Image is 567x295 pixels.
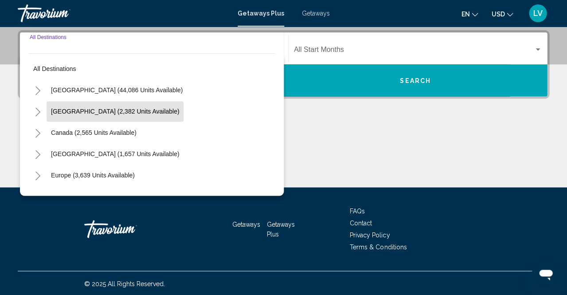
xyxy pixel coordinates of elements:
span: Europe (3,639 units available) [51,172,135,179]
button: Change currency [491,8,513,20]
button: [GEOGRAPHIC_DATA] (1,657 units available) [47,144,184,164]
a: Getaways Plus [267,220,295,237]
a: Getaways [302,10,330,17]
span: All destinations [33,65,76,72]
a: Travorium [18,4,229,22]
button: Toggle Europe (3,639 units available) [29,166,47,184]
a: Travorium [84,216,173,242]
a: Contact [350,219,372,226]
button: All destinations [29,59,275,79]
span: [GEOGRAPHIC_DATA] (1,657 units available) [51,150,179,157]
button: Toggle Australia (189 units available) [29,188,47,205]
button: [GEOGRAPHIC_DATA] (2,382 units available) [47,101,184,122]
button: User Menu [526,4,549,23]
button: Europe (3,639 units available) [47,165,139,185]
button: Toggle Canada (2,565 units available) [29,124,47,142]
a: Getaways [232,220,260,228]
button: Toggle Caribbean & Atlantic Islands (1,657 units available) [29,145,47,163]
button: Change language [461,8,478,20]
span: [GEOGRAPHIC_DATA] (2,382 units available) [51,108,179,115]
button: Toggle Mexico (2,382 units available) [29,102,47,120]
button: Toggle United States (44,086 units available) [29,81,47,99]
a: Privacy Policy [350,231,390,238]
a: FAQs [350,207,365,214]
span: [GEOGRAPHIC_DATA] (44,086 units available) [51,87,183,94]
button: Canada (2,565 units available) [47,122,141,143]
span: © 2025 All Rights Reserved. [84,280,165,287]
iframe: Button to launch messaging window [532,260,560,288]
button: Search [284,64,547,96]
button: [GEOGRAPHIC_DATA] (44,086 units available) [47,80,187,100]
a: Terms & Conditions [350,243,407,250]
span: Canada (2,565 units available) [51,129,137,136]
span: USD [491,11,504,18]
span: LV [533,9,543,18]
div: Search widget [20,32,547,96]
span: Search [400,77,431,84]
span: en [461,11,469,18]
button: Australia (189 units available) [47,186,138,207]
a: Getaways Plus [238,10,284,17]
